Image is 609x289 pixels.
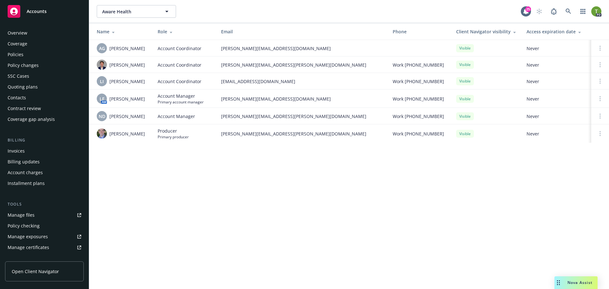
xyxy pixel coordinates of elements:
span: Aware Health [102,8,157,15]
span: [PERSON_NAME] [109,78,145,85]
div: Coverage gap analysis [8,114,55,124]
div: Coverage [8,39,27,49]
div: Email [221,28,383,35]
div: Visible [456,77,474,85]
span: [PERSON_NAME] [109,113,145,120]
span: AG [99,45,105,52]
span: [PERSON_NAME] [109,62,145,68]
a: Installment plans [5,178,84,188]
span: [PERSON_NAME] [109,45,145,52]
a: Policy checking [5,221,84,231]
div: Contract review [8,103,41,114]
a: Report a Bug [547,5,560,18]
span: [PERSON_NAME][EMAIL_ADDRESS][PERSON_NAME][DOMAIN_NAME] [221,113,383,120]
a: Manage files [5,210,84,220]
span: Account Coordinator [158,78,201,85]
span: Work [PHONE_NUMBER] [393,113,444,120]
div: Manage BORs [8,253,37,263]
span: Work [PHONE_NUMBER] [393,62,444,68]
button: Nova Assist [554,276,598,289]
img: photo [97,60,107,70]
div: Installment plans [8,178,45,188]
div: Policy changes [8,60,39,70]
div: Billing updates [8,157,40,167]
div: Tools [5,201,84,207]
button: Aware Health [97,5,176,18]
div: Policies [8,49,23,60]
a: Switch app [577,5,589,18]
a: Policies [5,49,84,60]
span: [PERSON_NAME] [109,95,145,102]
div: Account charges [8,167,43,178]
div: SSC Cases [8,71,29,81]
span: LI [100,78,104,85]
div: Invoices [8,146,25,156]
a: Invoices [5,146,84,156]
div: Access expiration date [527,28,586,35]
a: Contract review [5,103,84,114]
a: Coverage gap analysis [5,114,84,124]
span: Never [527,78,586,85]
span: Account Manager [158,113,195,120]
a: Start snowing [533,5,546,18]
a: Manage certificates [5,242,84,253]
span: [PERSON_NAME] [109,130,145,137]
div: Drag to move [554,276,562,289]
span: Work [PHONE_NUMBER] [393,130,444,137]
div: Phone [393,28,446,35]
div: Manage exposures [8,232,48,242]
div: Visible [456,112,474,120]
span: [PERSON_NAME][EMAIL_ADDRESS][PERSON_NAME][DOMAIN_NAME] [221,130,383,137]
span: Never [527,130,586,137]
span: LF [100,95,104,102]
span: Never [527,113,586,120]
span: Never [527,62,586,68]
span: [EMAIL_ADDRESS][DOMAIN_NAME] [221,78,383,85]
div: Manage files [8,210,35,220]
span: Work [PHONE_NUMBER] [393,95,444,102]
span: [PERSON_NAME][EMAIL_ADDRESS][DOMAIN_NAME] [221,45,383,52]
div: Quoting plans [8,82,38,92]
a: Account charges [5,167,84,178]
span: [PERSON_NAME][EMAIL_ADDRESS][DOMAIN_NAME] [221,95,383,102]
a: Manage exposures [5,232,84,242]
div: Name [97,28,147,35]
span: Never [527,45,586,52]
span: Producer [158,128,189,134]
span: [PERSON_NAME][EMAIL_ADDRESS][PERSON_NAME][DOMAIN_NAME] [221,62,383,68]
a: Coverage [5,39,84,49]
span: Account Manager [158,93,204,99]
a: Billing updates [5,157,84,167]
div: Policy checking [8,221,40,231]
div: 25 [525,6,531,12]
div: Client Navigator visibility [456,28,516,35]
a: Overview [5,28,84,38]
a: Search [562,5,575,18]
span: Primary producer [158,134,189,140]
div: Visible [456,130,474,138]
img: photo [97,128,107,139]
div: Manage certificates [8,242,49,253]
span: Nova Assist [567,280,593,285]
a: Policy changes [5,60,84,70]
img: photo [591,6,601,16]
div: Overview [8,28,27,38]
span: Never [527,95,586,102]
span: Work [PHONE_NUMBER] [393,78,444,85]
span: Account Coordinator [158,62,201,68]
div: Visible [456,44,474,52]
a: Manage BORs [5,253,84,263]
div: Role [158,28,211,35]
div: Visible [456,95,474,103]
a: SSC Cases [5,71,84,81]
span: Accounts [27,9,47,14]
span: Primary account manager [158,99,204,105]
span: Account Coordinator [158,45,201,52]
span: Open Client Navigator [12,268,59,275]
div: Contacts [8,93,26,103]
a: Quoting plans [5,82,84,92]
div: Billing [5,137,84,143]
a: Accounts [5,3,84,20]
span: ND [99,113,105,120]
